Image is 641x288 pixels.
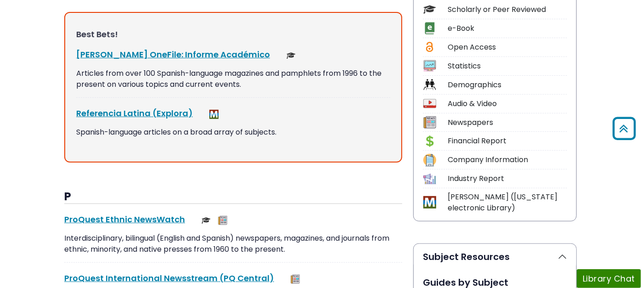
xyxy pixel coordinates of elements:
[291,275,300,284] img: Newspapers
[76,68,390,90] p: Articles from over 100 Spanish-language magazines and pamphlets from 1996 to the present on vario...
[448,117,567,128] div: Newspapers
[76,29,390,40] h3: Best Bets!
[448,98,567,109] div: Audio & Video
[448,23,567,34] div: e-Book
[423,196,436,209] img: Icon MeL (Michigan electronic Library)
[423,97,436,110] img: Icon Audio & Video
[423,154,436,166] img: Icon Company Information
[218,216,227,225] img: Newspapers
[423,173,436,185] img: Icon Industry Report
[423,277,567,288] h2: Guides by Subject
[76,49,270,60] a: [PERSON_NAME] OneFile: Informe Académico
[76,107,193,119] a: Referencia Latina (Explora)
[448,42,567,53] div: Open Access
[64,214,185,225] a: ProQuest Ethnic NewsWatch
[414,244,576,270] button: Subject Resources
[287,51,296,60] img: Scholarly or Peer Reviewed
[423,79,436,91] img: Icon Demographics
[76,127,390,138] p: Spanish-language articles on a broad array of subjects.
[423,116,436,129] img: Icon Newspapers
[209,110,219,119] img: MeL (Michigan electronic Library)
[448,79,567,90] div: Demographics
[424,41,435,53] img: Icon Open Access
[423,3,436,16] img: Icon Scholarly or Peer Reviewed
[448,192,567,214] div: [PERSON_NAME] ([US_STATE] electronic Library)
[448,4,567,15] div: Scholarly or Peer Reviewed
[577,269,641,288] button: Library Chat
[448,61,567,72] div: Statistics
[202,216,211,225] img: Scholarly or Peer Reviewed
[423,60,436,72] img: Icon Statistics
[64,233,402,255] p: Interdisciplinary, bilingual (English and Spanish) newspapers, magazines, and journals from ethni...
[448,173,567,184] div: Industry Report
[64,272,274,284] a: ProQuest International Newsstream (PQ Central)
[448,154,567,165] div: Company Information
[64,190,402,204] h3: P
[609,121,639,136] a: Back to Top
[448,136,567,147] div: Financial Report
[423,135,436,147] img: Icon Financial Report
[423,22,436,34] img: Icon e-Book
